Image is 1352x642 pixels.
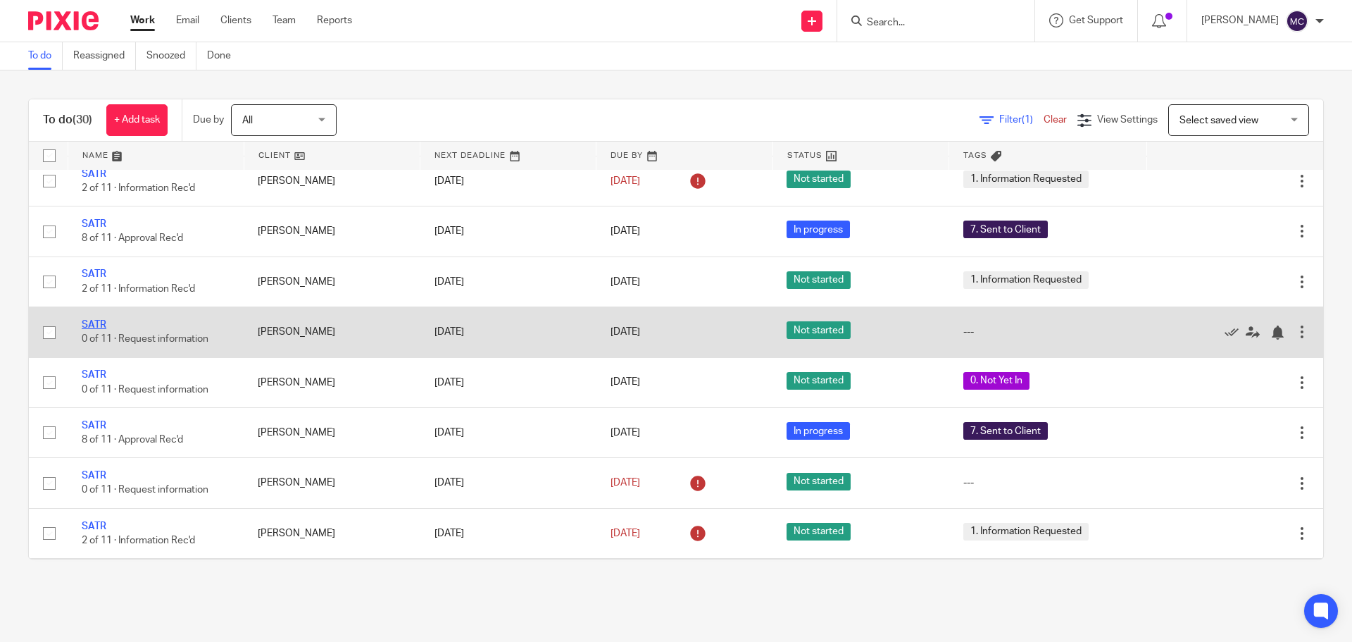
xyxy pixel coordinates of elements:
img: svg%3E [1286,10,1308,32]
span: [DATE] [611,529,640,538]
a: SATR [82,219,106,229]
span: Filter [999,115,1044,125]
a: Email [176,13,199,27]
a: SATR [82,421,106,431]
span: 7. Sent to Client [963,422,1048,440]
a: Clear [1044,115,1067,125]
td: [DATE] [420,257,596,307]
span: 8 of 11 · Approval Rec'd [82,435,183,445]
span: Not started [787,171,851,188]
a: Done [207,42,242,70]
span: Not started [787,372,851,390]
td: [PERSON_NAME] [244,307,420,357]
span: In progress [787,422,850,440]
td: [PERSON_NAME] [244,156,420,206]
div: --- [963,476,1133,490]
td: [DATE] [420,206,596,257]
span: Select saved view [1179,116,1258,125]
span: (1) [1022,115,1033,125]
td: Action Hire Limited [244,559,420,617]
td: [DATE] [420,508,596,558]
a: Clients [220,13,251,27]
td: [DATE] [420,407,596,457]
a: SATR [82,521,106,531]
span: 2 of 11 · Information Rec'd [82,536,195,545]
a: SATR [82,269,106,279]
span: 2 of 11 · Information Rec'd [82,183,195,193]
span: 1. Information Requested [963,271,1089,289]
span: 0 of 11 · Request information [82,385,208,395]
a: Snoozed [146,42,196,70]
td: [PERSON_NAME] [244,458,420,508]
span: 2 of 11 · Information Rec'd [82,284,195,294]
a: Reassigned [73,42,136,70]
input: Search [865,17,992,30]
div: --- [963,325,1133,339]
span: All [242,116,253,125]
td: [DATE] [420,307,596,357]
a: Reports [317,13,352,27]
a: Work [130,13,155,27]
span: [DATE] [611,226,640,236]
span: Not started [787,321,851,339]
a: Mark as done [1225,325,1246,339]
a: To do [28,42,63,70]
p: [PERSON_NAME] [1201,13,1279,27]
span: 1. Information Requested [963,523,1089,541]
span: (30) [73,114,92,125]
span: 0 of 11 · Request information [82,334,208,344]
span: Not started [787,523,851,541]
span: 7. Sent to Client [963,221,1048,238]
span: Get Support [1069,16,1123,25]
span: [DATE] [611,378,640,388]
span: [DATE] [611,176,640,186]
span: [DATE] [611,277,640,287]
td: [DATE] [420,156,596,206]
img: Pixie [28,11,99,30]
span: [DATE] [611,478,640,488]
span: Tags [963,152,987,159]
a: SATR [82,471,106,481]
a: SATR [82,370,106,380]
span: View Settings [1097,115,1158,125]
td: [PERSON_NAME] [244,257,420,307]
span: In progress [787,221,850,238]
span: 0 of 11 · Request information [82,486,208,495]
td: [PERSON_NAME] [244,206,420,257]
td: [PERSON_NAME] [244,357,420,407]
span: 1. Information Requested [963,171,1089,188]
a: + Add task [106,104,168,136]
td: [PERSON_NAME] [244,508,420,558]
span: 8 of 11 · Approval Rec'd [82,234,183,244]
td: [DATE] [420,458,596,508]
span: Not started [787,473,851,490]
span: Not started [787,271,851,289]
h1: To do [43,113,92,128]
td: [DATE] [420,357,596,407]
a: Team [273,13,296,27]
span: [DATE] [611,327,640,337]
span: 0. Not Yet In [963,372,1029,390]
a: SATR [82,320,106,330]
a: SATR [82,169,106,179]
p: Due by [193,113,224,127]
td: [PERSON_NAME] [244,407,420,457]
span: [DATE] [611,428,640,438]
td: [DATE] [420,559,596,617]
